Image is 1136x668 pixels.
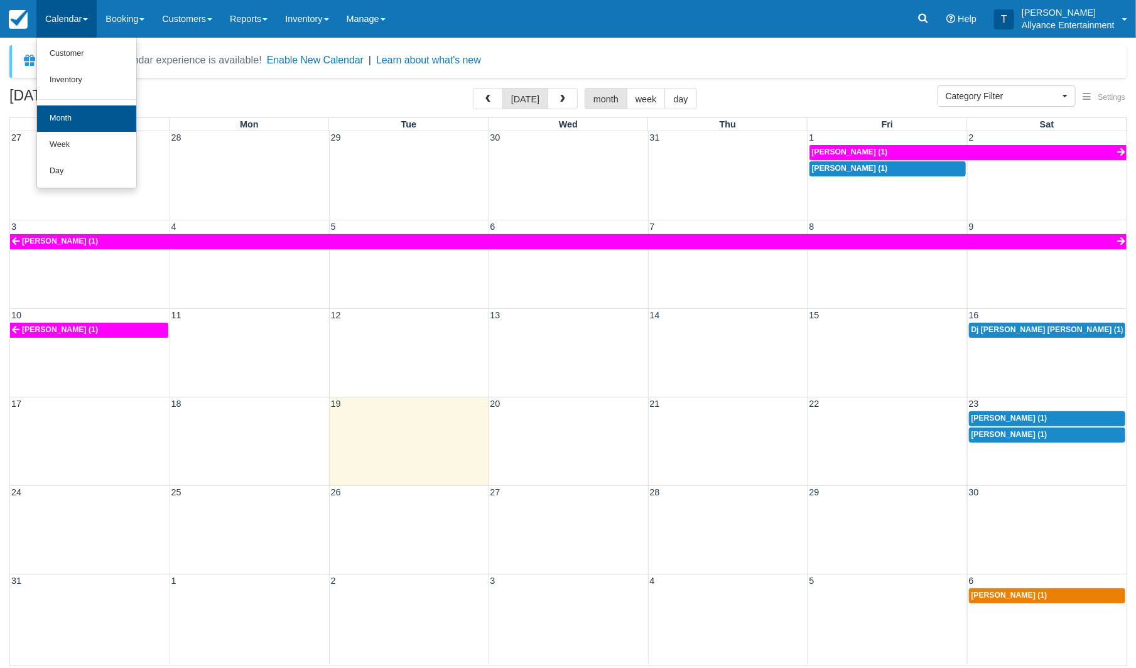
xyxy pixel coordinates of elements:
div: T [994,9,1014,30]
a: [PERSON_NAME] (1) [10,323,168,338]
span: Help [958,14,976,24]
span: 1 [170,576,178,586]
span: 2 [330,576,337,586]
a: Customer [37,41,136,67]
a: [PERSON_NAME] (1) [969,588,1126,603]
span: [PERSON_NAME] (1) [812,164,888,173]
button: week [627,88,666,109]
span: Category Filter [946,90,1059,102]
span: 4 [649,576,656,586]
span: Sat [1040,119,1054,129]
span: 5 [808,576,816,586]
span: 20 [489,399,502,409]
span: 7 [649,222,656,232]
div: A new Booking Calendar experience is available! [42,53,262,68]
span: 9 [968,222,975,232]
span: 30 [968,487,980,497]
span: 6 [489,222,497,232]
span: 31 [10,576,23,586]
span: 25 [170,487,183,497]
span: 27 [10,132,23,143]
span: 31 [649,132,661,143]
i: Help [946,14,955,23]
a: Dj [PERSON_NAME] [PERSON_NAME] (1) [969,323,1126,338]
a: Inventory [37,67,136,94]
span: Thu [720,119,736,129]
button: day [664,88,696,109]
span: [PERSON_NAME] (1) [971,430,1047,439]
span: 17 [10,399,23,409]
span: 24 [10,487,23,497]
span: 30 [489,132,502,143]
span: 28 [170,132,183,143]
span: Settings [1098,93,1125,102]
h2: [DATE] [9,88,168,111]
span: [PERSON_NAME] (1) [22,237,98,245]
ul: Calendar [36,38,137,188]
button: [DATE] [502,88,548,109]
a: Day [37,158,136,185]
span: [PERSON_NAME] (1) [971,591,1047,600]
span: 13 [489,310,502,320]
a: [PERSON_NAME] (1) [969,428,1126,443]
span: 6 [968,576,975,586]
span: 10 [10,310,23,320]
button: Enable New Calendar [267,54,364,67]
a: Learn about what's new [376,55,481,65]
span: 22 [808,399,821,409]
span: [PERSON_NAME] (1) [812,148,888,156]
span: 21 [649,399,661,409]
button: month [585,88,627,109]
span: Tue [401,119,417,129]
button: Category Filter [938,85,1076,107]
span: Mon [240,119,259,129]
button: Settings [1076,89,1133,107]
a: [PERSON_NAME] (1) [809,161,966,176]
span: 11 [170,310,183,320]
img: checkfront-main-nav-mini-logo.png [9,10,28,29]
span: 15 [808,310,821,320]
a: [PERSON_NAME] (1) [809,145,1127,160]
span: Fri [882,119,893,129]
span: 29 [330,132,342,143]
a: Month [37,105,136,132]
a: [PERSON_NAME] (1) [969,411,1126,426]
span: 19 [330,399,342,409]
span: 5 [330,222,337,232]
p: [PERSON_NAME] [1022,6,1115,19]
span: 29 [808,487,821,497]
span: 8 [808,222,816,232]
span: 27 [489,487,502,497]
span: 3 [489,576,497,586]
span: 26 [330,487,342,497]
a: [PERSON_NAME] (1) [10,234,1127,249]
span: [PERSON_NAME] (1) [22,325,98,334]
span: 3 [10,222,18,232]
span: Dj [PERSON_NAME] [PERSON_NAME] (1) [971,325,1124,334]
span: Wed [559,119,578,129]
span: [PERSON_NAME] (1) [971,414,1047,423]
span: 28 [649,487,661,497]
span: 16 [968,310,980,320]
a: Week [37,132,136,158]
span: 23 [968,399,980,409]
p: Allyance Entertainment [1022,19,1115,31]
span: 12 [330,310,342,320]
span: 1 [808,132,816,143]
span: 14 [649,310,661,320]
span: 18 [170,399,183,409]
span: | [369,55,371,65]
span: 4 [170,222,178,232]
span: 2 [968,132,975,143]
